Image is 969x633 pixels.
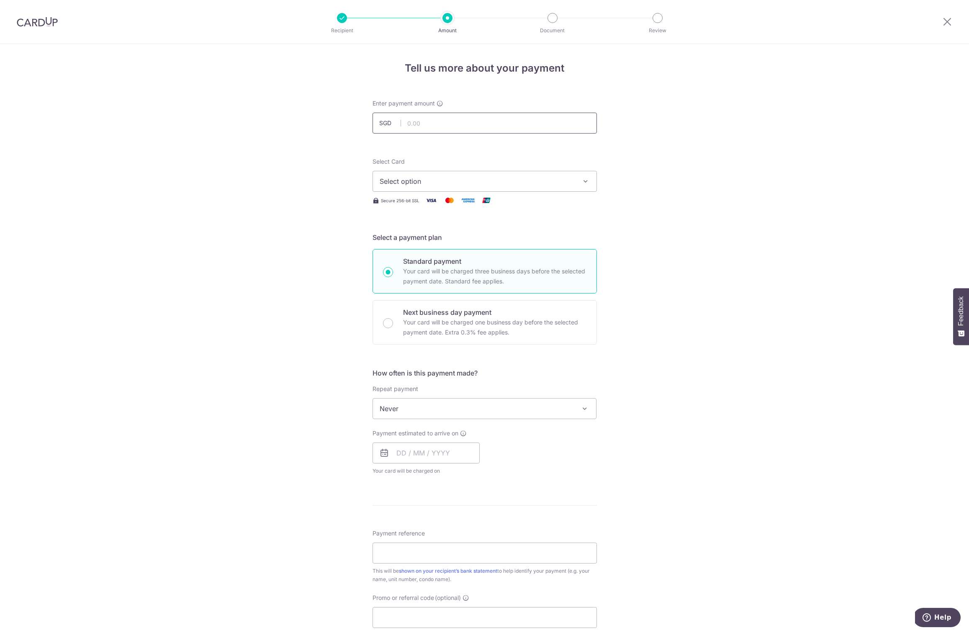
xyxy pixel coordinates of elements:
span: SGD [379,119,401,127]
p: Next business day payment [403,307,586,317]
a: shown on your recipient’s bank statement [399,568,497,574]
iframe: Opens a widget where you can find more information [915,608,961,629]
span: Never [373,399,596,419]
input: DD / MM / YYYY [373,443,480,463]
span: Secure 256-bit SSL [381,197,419,204]
img: CardUp [17,17,58,27]
p: Review [627,26,689,35]
span: Enter payment amount [373,99,435,108]
p: Your card will be charged three business days before the selected payment date. Standard fee appl... [403,266,586,286]
img: Mastercard [441,195,458,206]
img: Visa [423,195,440,206]
p: Your card will be charged one business day before the selected payment date. Extra 0.3% fee applies. [403,317,586,337]
span: Select option [380,176,575,186]
span: Promo or referral code [373,594,434,602]
input: 0.00 [373,113,597,134]
p: Recipient [311,26,373,35]
button: Feedback - Show survey [953,288,969,345]
img: American Express [460,195,476,206]
label: Repeat payment [373,385,418,393]
span: Never [373,398,597,419]
p: Amount [416,26,478,35]
span: Your card will be charged on [373,467,480,475]
span: Feedback [957,296,965,326]
span: Payment estimated to arrive on [373,429,458,437]
img: Union Pay [478,195,495,206]
span: (optional) [435,594,461,602]
button: Select option [373,171,597,192]
p: Document [522,26,583,35]
h5: How often is this payment made? [373,368,597,378]
div: This will be to help identify your payment (e.g. your name, unit number, condo name). [373,567,597,584]
p: Standard payment [403,256,586,266]
h4: Tell us more about your payment [373,61,597,76]
span: Payment reference [373,529,425,538]
h5: Select a payment plan [373,232,597,242]
span: translation missing: en.payables.payment_networks.credit_card.summary.labels.select_card [373,158,405,165]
